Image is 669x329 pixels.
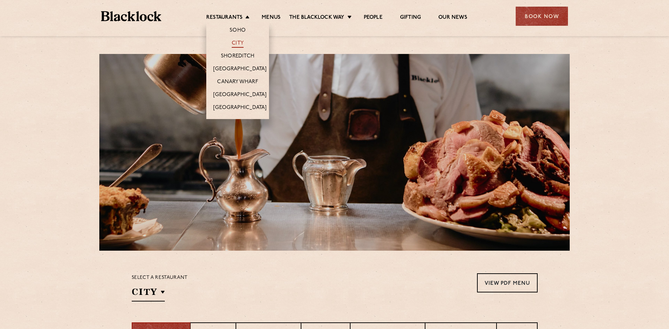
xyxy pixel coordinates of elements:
[477,273,538,292] a: View PDF Menu
[217,79,258,86] a: Canary Wharf
[101,11,161,21] img: BL_Textured_Logo-footer-cropped.svg
[206,14,243,22] a: Restaurants
[438,14,467,22] a: Our News
[232,40,244,48] a: City
[364,14,383,22] a: People
[289,14,344,22] a: The Blacklock Way
[262,14,280,22] a: Menus
[132,273,188,282] p: Select a restaurant
[213,104,267,112] a: [GEOGRAPHIC_DATA]
[516,7,568,26] div: Book Now
[213,92,267,99] a: [GEOGRAPHIC_DATA]
[230,27,246,35] a: Soho
[221,53,254,61] a: Shoreditch
[400,14,421,22] a: Gifting
[132,286,165,301] h2: City
[213,66,267,73] a: [GEOGRAPHIC_DATA]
